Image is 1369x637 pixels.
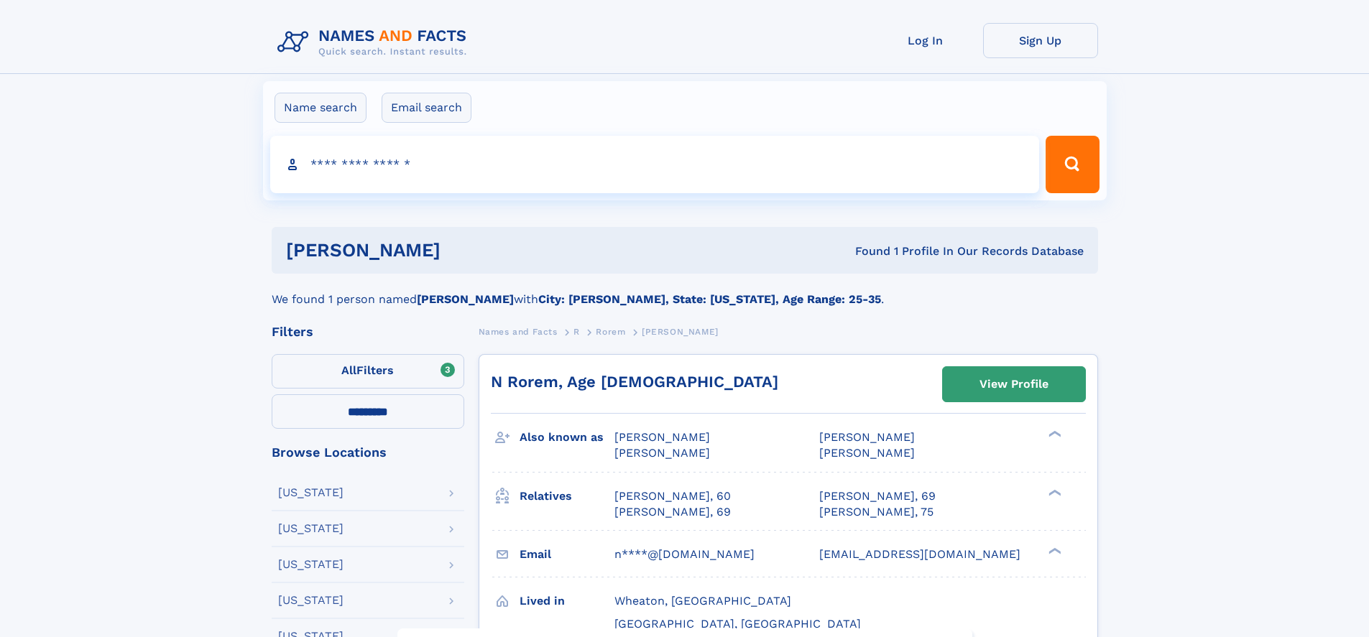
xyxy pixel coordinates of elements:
div: Browse Locations [272,446,464,459]
span: [PERSON_NAME] [614,430,710,444]
button: Search Button [1046,136,1099,193]
span: [PERSON_NAME] [642,327,719,337]
a: [PERSON_NAME], 60 [614,488,731,504]
a: R [573,322,580,340]
span: Rorem [596,327,625,337]
div: [US_STATE] [278,523,344,534]
label: Filters [272,354,464,389]
a: Log In [868,23,983,58]
img: Logo Names and Facts [272,23,479,62]
h3: Lived in [520,589,614,613]
h1: [PERSON_NAME] [286,241,648,259]
a: View Profile [943,367,1085,401]
span: [EMAIL_ADDRESS][DOMAIN_NAME] [819,547,1020,561]
span: R [573,327,580,337]
span: [PERSON_NAME] [819,430,915,444]
div: [US_STATE] [278,487,344,498]
label: Name search [275,93,367,123]
span: [GEOGRAPHIC_DATA], [GEOGRAPHIC_DATA] [614,617,861,631]
a: [PERSON_NAME], 75 [819,504,934,520]
a: Rorem [596,322,625,340]
a: Sign Up [983,23,1098,58]
div: [US_STATE] [278,559,344,570]
a: [PERSON_NAME], 69 [614,504,731,520]
h3: Relatives [520,484,614,508]
span: All [341,363,356,377]
b: City: [PERSON_NAME], State: [US_STATE], Age Range: 25-35 [538,292,881,306]
div: ❯ [1045,546,1062,555]
label: Email search [382,93,471,123]
div: Found 1 Profile In Our Records Database [647,243,1084,259]
a: N Rorem, Age [DEMOGRAPHIC_DATA] [491,373,778,391]
div: View Profile [979,368,1048,401]
span: [PERSON_NAME] [614,446,710,460]
span: Wheaton, [GEOGRAPHIC_DATA] [614,594,791,608]
div: ❯ [1045,429,1062,439]
div: Filters [272,325,464,338]
div: We found 1 person named with . [272,274,1098,308]
h3: Email [520,542,614,567]
div: ❯ [1045,488,1062,497]
input: search input [270,136,1040,193]
span: [PERSON_NAME] [819,446,915,460]
a: [PERSON_NAME], 69 [819,488,936,504]
div: [US_STATE] [278,595,344,606]
b: [PERSON_NAME] [417,292,514,306]
h3: Also known as [520,425,614,450]
a: Names and Facts [479,322,558,340]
